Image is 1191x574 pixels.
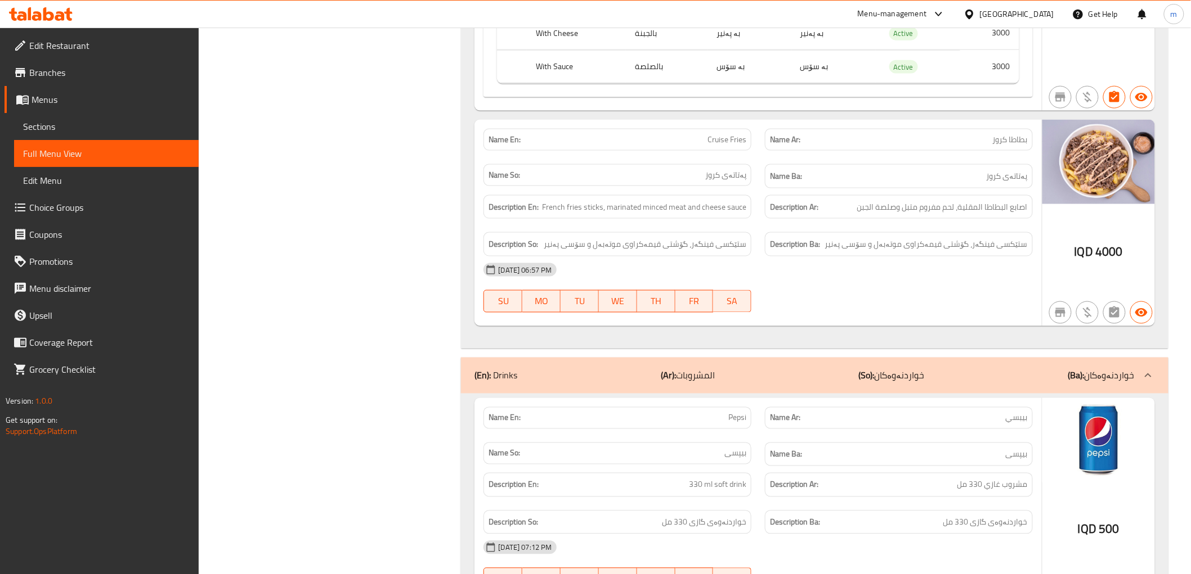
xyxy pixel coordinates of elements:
[29,228,190,241] span: Coupons
[889,61,918,74] span: Active
[675,290,714,313] button: FR
[1042,120,1155,204] img: %D8%A8%D8%B7%D8%A7%D8%B7%D8%A7_%D9%83%D8%B1%D9%88%D8%B2638932140537456051.jpg
[825,237,1028,251] span: ستێکسی فینگەر، گۆشتی قیمەکراوی موتەبەل و سۆسی پەنیر
[987,169,1028,183] span: پەتاتەی کروز
[708,134,746,146] span: Cruise Fries
[14,140,199,167] a: Full Menu View
[1068,369,1135,382] p: خواردنەوەکان
[32,93,190,106] span: Menus
[5,356,199,383] a: Grocery Checklist
[565,293,594,310] span: TU
[527,293,556,310] span: MO
[662,516,746,530] span: خواردنەوەی گازی 330 مل
[544,237,746,251] span: ستێکسی فینگەر، گۆشتی قیمەکراوی موتەبەل و سۆسی پەنیر
[23,120,190,133] span: Sections
[5,86,199,113] a: Menus
[770,134,800,146] strong: Name Ar:
[661,369,715,382] p: المشروبات
[770,516,820,530] strong: Description Ba:
[603,293,633,310] span: WE
[561,290,599,313] button: TU
[728,412,746,424] span: Pepsi
[489,478,539,492] strong: Description En:
[718,293,747,310] span: SA
[770,478,818,492] strong: Description Ar:
[5,329,199,356] a: Coverage Report
[489,200,539,214] strong: Description En:
[5,275,199,302] a: Menu disclaimer
[791,17,876,50] td: بە پەنیر
[483,290,522,313] button: SU
[1074,241,1093,263] span: IQD
[23,174,190,187] span: Edit Menu
[29,363,190,376] span: Grocery Checklist
[522,290,561,313] button: MO
[957,478,1028,492] span: مشروب غازي 330 مل
[1006,448,1028,462] span: بیپسی
[858,7,927,21] div: Menu-management
[1042,398,1155,482] img: %D8%A8%D9%8A%D8%A8%D8%B3%D9%8A638932148238775037.jpg
[1095,241,1123,263] span: 4000
[542,200,746,214] span: French fries sticks, marinated minced meat and cheese sauce
[29,282,190,295] span: Menu disclaimer
[1006,412,1028,424] span: بيبسي
[960,50,1019,83] td: 3000
[489,134,521,146] strong: Name En:
[889,27,918,40] div: Active
[23,147,190,160] span: Full Menu View
[489,169,520,181] strong: Name So:
[489,516,538,530] strong: Description So:
[943,516,1028,530] span: خواردنەوەی گازی 330 مل
[680,293,709,310] span: FR
[1076,301,1099,324] button: Purchased item
[35,394,52,408] span: 1.0.0
[1103,301,1126,324] button: Not has choices
[857,200,1028,214] span: اصابع البطاطا المقلية، لحم مفروم متبل وصلصة الجبن
[1099,518,1119,540] span: 500
[29,309,190,322] span: Upsell
[708,17,791,50] td: بە پەنیر
[494,543,556,553] span: [DATE] 07:12 PM
[791,50,876,83] td: بە سۆس
[770,200,818,214] strong: Description Ar:
[770,169,802,183] strong: Name Ba:
[474,369,517,382] p: Drinks
[708,50,791,83] td: بە سۆس
[5,248,199,275] a: Promotions
[29,255,190,268] span: Promotions
[661,367,677,384] b: (Ar):
[859,367,875,384] b: (So):
[689,478,746,492] span: 330 ml soft drink
[29,66,190,79] span: Branches
[1068,367,1085,384] b: (Ba):
[489,293,518,310] span: SU
[626,17,708,50] td: بالجبنة
[489,412,521,424] strong: Name En:
[980,8,1054,20] div: [GEOGRAPHIC_DATA]
[461,358,1168,394] div: (En): Drinks(Ar):المشروبات(So):خواردنەوەکان(Ba):خواردنەوەکان
[5,32,199,59] a: Edit Restaurant
[6,394,33,408] span: Version:
[626,50,708,83] td: بالصلصة
[14,113,199,140] a: Sections
[489,237,538,251] strong: Description So:
[527,50,626,83] th: With Sauce
[889,27,918,40] span: Active
[724,448,746,459] span: بیپسی
[5,59,199,86] a: Branches
[642,293,671,310] span: TH
[1078,518,1096,540] span: IQD
[1049,86,1072,109] button: Not branch specific item
[29,201,190,214] span: Choice Groups
[489,448,520,459] strong: Name So:
[1130,301,1153,324] button: Available
[6,424,77,439] a: Support.OpsPlatform
[1049,301,1072,324] button: Not branch specific item
[770,448,802,462] strong: Name Ba:
[705,169,746,181] span: پەتاتەی کروز
[5,221,199,248] a: Coupons
[1171,8,1177,20] span: m
[859,369,925,382] p: خواردنەوەکان
[5,302,199,329] a: Upsell
[494,265,556,275] span: [DATE] 06:57 PM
